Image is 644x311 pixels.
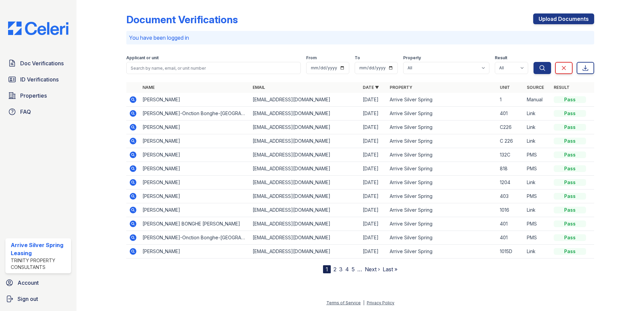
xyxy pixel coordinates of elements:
[20,92,47,100] span: Properties
[126,55,159,61] label: Applicant or unit
[524,148,551,162] td: PMS
[495,55,507,61] label: Result
[18,295,38,303] span: Sign out
[403,55,421,61] label: Property
[387,203,497,217] td: Arrive Silver Spring
[20,75,59,83] span: ID Verifications
[126,62,301,74] input: Search by name, email, or unit number
[140,162,250,176] td: [PERSON_NAME]
[250,189,360,203] td: [EMAIL_ADDRESS][DOMAIN_NAME]
[5,89,71,102] a: Properties
[140,120,250,134] td: [PERSON_NAME]
[250,231,360,245] td: [EMAIL_ADDRESS][DOMAIN_NAME]
[250,176,360,189] td: [EMAIL_ADDRESS][DOMAIN_NAME]
[11,241,68,257] div: Arrive Silver Spring Leasing
[360,245,387,258] td: [DATE]
[140,217,250,231] td: [PERSON_NAME] BONGHE [PERSON_NAME]
[554,220,586,227] div: Pass
[360,134,387,148] td: [DATE]
[554,207,586,213] div: Pass
[387,189,497,203] td: Arrive Silver Spring
[554,138,586,144] div: Pass
[250,148,360,162] td: [EMAIL_ADDRESS][DOMAIN_NAME]
[363,300,364,305] div: |
[387,245,497,258] td: Arrive Silver Spring
[250,203,360,217] td: [EMAIL_ADDRESS][DOMAIN_NAME]
[497,231,524,245] td: 401
[360,120,387,134] td: [DATE]
[524,189,551,203] td: PMS
[500,85,510,90] a: Unit
[524,93,551,107] td: Manual
[387,162,497,176] td: Arrive Silver Spring
[140,93,250,107] td: [PERSON_NAME]
[333,266,336,273] a: 2
[554,193,586,200] div: Pass
[363,85,379,90] a: Date ▼
[387,148,497,162] td: Arrive Silver Spring
[250,134,360,148] td: [EMAIL_ADDRESS][DOMAIN_NAME]
[497,162,524,176] td: 818
[250,245,360,258] td: [EMAIL_ADDRESS][DOMAIN_NAME]
[345,266,349,273] a: 4
[524,107,551,120] td: Link
[524,120,551,134] td: Link
[387,231,497,245] td: Arrive Silver Spring
[250,162,360,176] td: [EMAIL_ADDRESS][DOMAIN_NAME]
[3,292,74,306] a: Sign out
[387,107,497,120] td: Arrive Silver Spring
[527,85,544,90] a: Source
[5,57,71,70] a: Doc Verifications
[497,134,524,148] td: C 226
[140,148,250,162] td: [PERSON_NAME]
[497,176,524,189] td: 1204
[18,279,39,287] span: Account
[365,266,380,273] a: Next ›
[142,85,155,90] a: Name
[524,231,551,245] td: PMS
[554,179,586,186] div: Pass
[497,93,524,107] td: 1
[11,257,68,271] div: Trinity Property Consultants
[3,276,74,289] a: Account
[360,107,387,120] td: [DATE]
[497,107,524,120] td: 401
[497,189,524,203] td: 403
[554,248,586,255] div: Pass
[126,13,238,26] div: Document Verifications
[360,162,387,176] td: [DATE]
[140,245,250,258] td: [PERSON_NAME]
[355,55,360,61] label: To
[554,85,570,90] a: Result
[367,300,394,305] a: Privacy Policy
[497,148,524,162] td: 132C
[3,22,74,35] img: CE_Logo_Blue-a8612792a0a2168367f1c8372b55b34899dd931a85d93a1a3d3e32e68fde9ad4.png
[323,265,331,273] div: 1
[554,234,586,241] div: Pass
[383,266,397,273] a: Last »
[497,245,524,258] td: 1015D
[554,151,586,158] div: Pass
[497,120,524,134] td: C226
[533,13,594,24] a: Upload Documents
[554,165,586,172] div: Pass
[387,134,497,148] td: Arrive Silver Spring
[140,203,250,217] td: [PERSON_NAME]
[140,134,250,148] td: [PERSON_NAME]
[360,176,387,189] td: [DATE]
[360,231,387,245] td: [DATE]
[387,217,497,231] td: Arrive Silver Spring
[360,93,387,107] td: [DATE]
[352,266,355,273] a: 5
[360,189,387,203] td: [DATE]
[250,120,360,134] td: [EMAIL_ADDRESS][DOMAIN_NAME]
[250,107,360,120] td: [EMAIL_ADDRESS][DOMAIN_NAME]
[524,176,551,189] td: Link
[250,93,360,107] td: [EMAIL_ADDRESS][DOMAIN_NAME]
[5,105,71,118] a: FAQ
[524,245,551,258] td: Link
[524,203,551,217] td: Link
[360,217,387,231] td: [DATE]
[357,265,362,273] span: …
